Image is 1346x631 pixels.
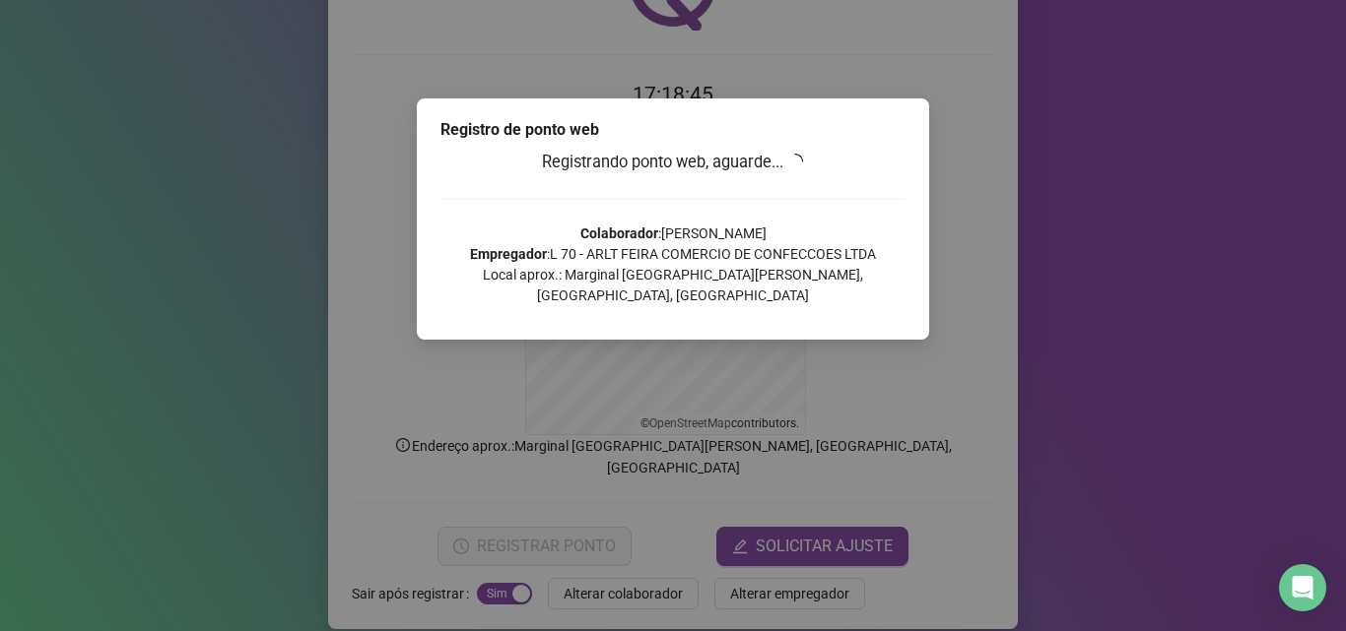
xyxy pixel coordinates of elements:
[1279,564,1326,611] div: Open Intercom Messenger
[470,246,547,262] strong: Empregador
[580,225,658,241] strong: Colaborador
[440,118,906,142] div: Registro de ponto web
[787,154,803,169] span: loading
[440,223,906,306] p: : [PERSON_NAME] : L 70 - ARLT FEIRA COMERCIO DE CONFECCOES LTDA Local aprox.: Marginal [GEOGRAPHI...
[440,150,906,175] h3: Registrando ponto web, aguarde...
